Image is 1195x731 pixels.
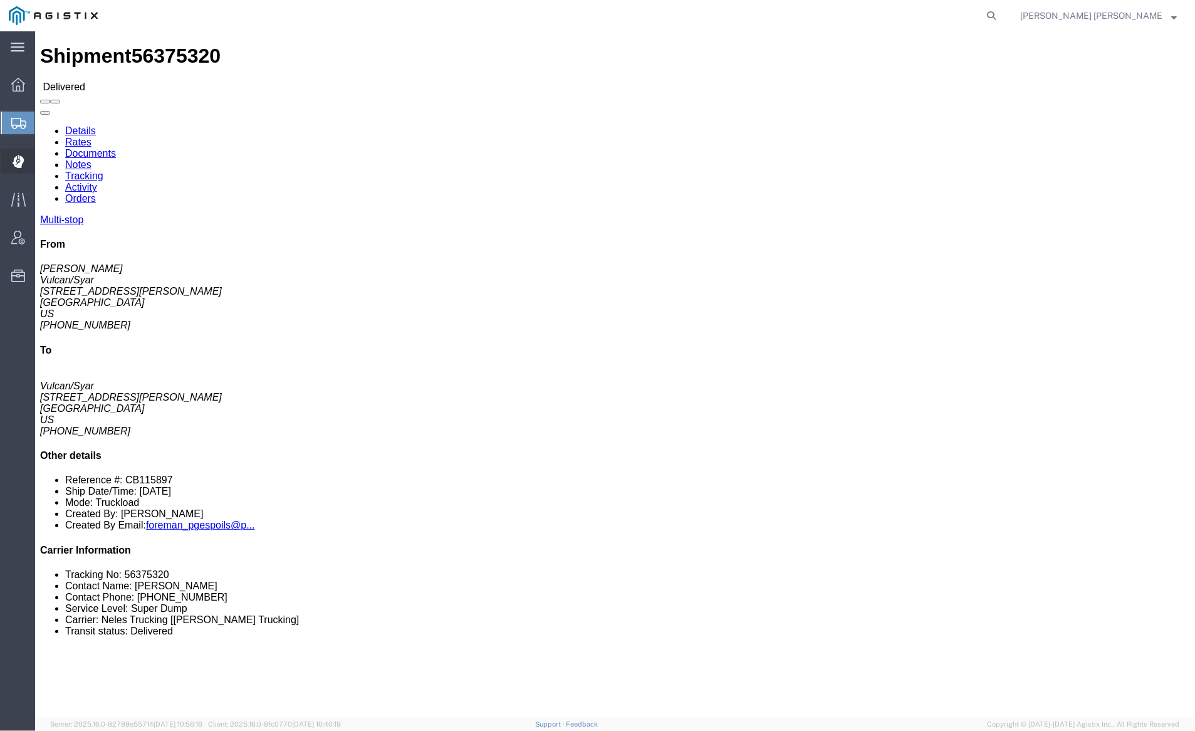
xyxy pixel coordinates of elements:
button: [PERSON_NAME] [PERSON_NAME] [1020,8,1177,23]
span: Kayte Bray Dogali [1020,9,1162,23]
span: Server: 2025.16.0-82789e55714 [50,720,202,728]
iframe: FS Legacy Container [35,31,1195,718]
a: Feedback [566,720,598,728]
a: Support [535,720,566,728]
span: Copyright © [DATE]-[DATE] Agistix Inc., All Rights Reserved [987,719,1180,730]
span: [DATE] 10:40:19 [292,720,341,728]
img: logo [9,6,98,25]
span: [DATE] 10:56:16 [154,720,202,728]
span: Client: 2025.16.0-8fc0770 [208,720,341,728]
